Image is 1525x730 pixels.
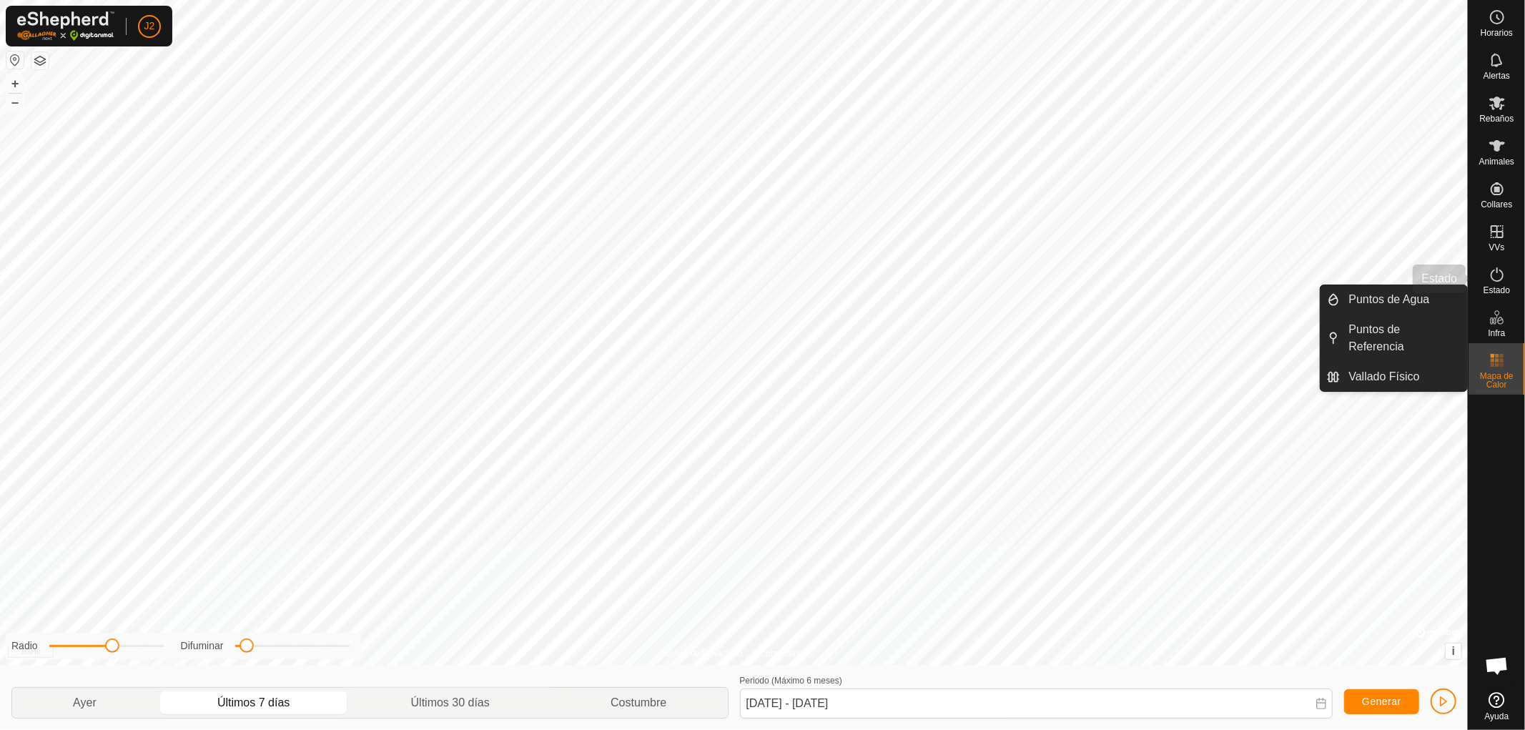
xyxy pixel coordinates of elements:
[1484,286,1510,295] span: Estado
[1341,362,1467,391] a: Vallado Físico
[411,694,490,711] span: Últimos 30 días
[31,52,49,69] button: Capas del Mapa
[1489,243,1504,252] span: VVs
[1446,643,1461,659] button: i
[1488,329,1505,337] span: Infra
[1349,368,1420,385] span: Vallado Físico
[1341,315,1467,361] a: Puntos de Referencia
[1362,696,1401,707] span: Generar
[1344,689,1419,714] button: Generar
[17,11,114,41] img: Logo Gallagher
[1321,315,1467,361] li: Puntos de Referencia
[1349,291,1430,308] span: Puntos de Agua
[1476,644,1519,687] div: Chat abierto
[73,694,97,711] span: Ayer
[217,694,290,711] span: Últimos 7 días
[1341,285,1467,314] a: Puntos de Agua
[144,19,155,34] span: J2
[1321,362,1467,391] li: Vallado Físico
[1349,321,1459,355] span: Puntos de Referencia
[740,676,842,686] label: Periodo (Máximo 6 meses)
[1321,285,1467,314] li: Puntos de Agua
[611,694,666,711] span: Costumbre
[1484,71,1510,80] span: Alertas
[1472,372,1521,389] span: Mapa de Calor
[1481,200,1512,209] span: Collares
[6,94,24,111] button: –
[1481,29,1513,37] span: Horarios
[1479,114,1514,123] span: Rebaños
[760,647,808,660] a: Contáctenos
[1485,712,1509,721] span: Ayuda
[1452,645,1455,657] span: i
[1479,157,1514,166] span: Animales
[6,75,24,92] button: +
[660,647,742,660] a: Política de Privacidad
[181,638,224,653] label: Difuminar
[1469,686,1525,726] a: Ayuda
[6,51,24,69] button: Restablecer Mapa
[11,638,38,653] label: Radio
